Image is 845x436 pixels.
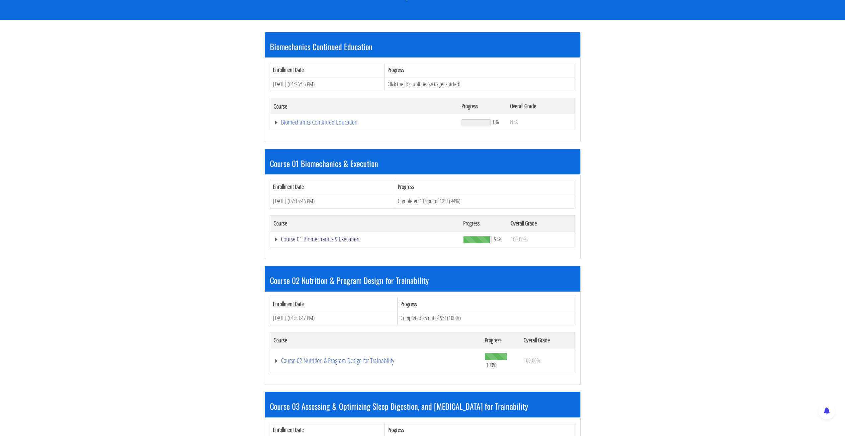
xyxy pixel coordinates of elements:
th: Progress [385,63,575,77]
th: Enrollment Date [270,63,385,77]
span: 0% [493,118,499,126]
a: Course 02 Nutrition & Program Design for Trainability [274,357,478,364]
td: [DATE] (01:26:55 PM) [270,77,385,91]
td: Completed 95 out of 95! (100%) [397,311,575,325]
th: Overall Grade [507,215,575,231]
th: Course [270,98,458,114]
td: [DATE] (01:33:47 PM) [270,311,397,325]
td: 100.00% [507,231,575,247]
a: Biomechanics Continued Education [274,119,455,126]
span: 100% [486,361,497,369]
th: Progress [395,180,575,194]
th: Progress [397,297,575,311]
th: Course [270,332,481,348]
th: Enrollment Date [270,180,395,194]
td: 100.00% [520,348,575,373]
h3: Course 02 Nutrition & Program Design for Trainability [270,276,575,285]
th: Overall Grade [520,332,575,348]
th: Progress [460,215,507,231]
span: 94% [494,235,502,243]
td: [DATE] (07:15:46 PM) [270,194,395,208]
td: Click the first unit below to get started! [385,77,575,91]
td: Completed 116 out of 123! (94%) [395,194,575,208]
h3: Course 01 Biomechanics & Execution [270,159,575,168]
th: Overall Grade [507,98,575,114]
th: Enrollment Date [270,297,397,311]
h3: Course 03 Assessing & Optimizing Sleep Digestion, and [MEDICAL_DATA] for Trainability [270,402,575,410]
td: N/A [507,114,575,130]
h3: Biomechanics Continued Education [270,42,575,51]
a: Course 01 Biomechanics & Execution [274,236,457,242]
th: Progress [458,98,506,114]
th: Progress [481,332,520,348]
th: Course [270,215,460,231]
